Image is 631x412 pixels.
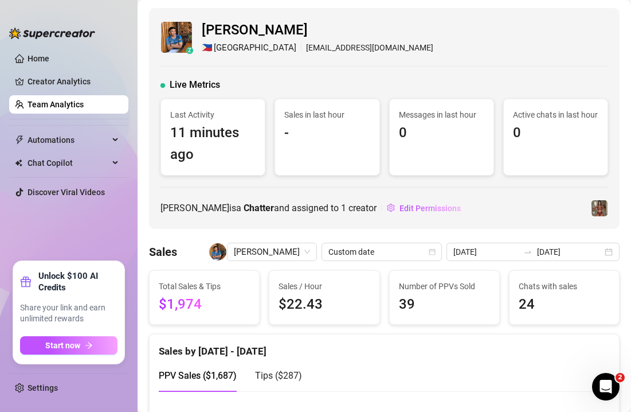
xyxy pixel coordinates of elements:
[591,200,608,216] img: Greek
[387,204,395,212] span: setting
[28,188,105,197] a: Discover Viral Videos
[28,72,119,91] a: Creator Analytics
[513,122,598,144] span: 0
[592,373,620,401] iframe: Intercom live chat
[159,294,250,316] span: $1,974
[159,280,250,293] span: Total Sales & Tips
[399,204,461,213] span: Edit Permissions
[20,302,117,325] span: Share your link and earn unlimited rewards
[28,131,109,149] span: Automations
[537,246,602,258] input: End date
[15,135,24,145] span: thunderbolt
[161,22,192,53] img: Chester Tagayuna
[214,41,296,55] span: [GEOGRAPHIC_DATA]
[453,246,519,258] input: Start date
[85,341,93,349] span: arrow-right
[9,28,95,39] img: logo-BBDzfeDw.svg
[341,203,346,213] span: 1
[202,41,213,55] span: 🇵🇭
[328,243,435,261] span: Custom date
[160,201,377,215] span: [PERSON_NAME] is a and assigned to creator
[244,203,274,213] b: Chatter
[399,122,484,144] span: 0
[279,294,370,316] span: $22.43
[616,373,625,382] span: 2
[28,154,109,172] span: Chat Copilot
[186,47,193,54] div: z
[45,341,80,350] span: Start now
[284,122,370,144] span: -
[202,41,433,55] div: [EMAIL_ADDRESS][DOMAIN_NAME]
[15,159,22,167] img: Chat Copilot
[170,78,220,92] span: Live Metrics
[255,370,302,381] span: Tips ( $287 )
[399,294,490,316] span: 39
[279,280,370,293] span: Sales / Hour
[149,244,177,260] h4: Sales
[20,336,117,355] button: Start nowarrow-right
[523,247,532,256] span: to
[159,370,237,381] span: PPV Sales ( $1,687 )
[386,199,461,217] button: Edit Permissions
[28,100,84,109] a: Team Analytics
[284,108,370,121] span: Sales in last hour
[399,280,490,293] span: Number of PPVs Sold
[28,383,58,392] a: Settings
[513,108,598,121] span: Active chats in last hour
[20,276,32,287] span: gift
[28,54,49,63] a: Home
[170,122,256,165] span: 11 minutes ago
[170,108,256,121] span: Last Activity
[399,108,484,121] span: Messages in last hour
[519,294,610,316] span: 24
[202,20,433,41] span: [PERSON_NAME]
[519,280,610,293] span: Chats with sales
[159,335,610,359] div: Sales by [DATE] - [DATE]
[209,243,226,261] img: Chester Tagayuna
[38,270,117,293] strong: Unlock $100 AI Credits
[234,243,310,261] span: Chester Tagayuna
[429,248,436,255] span: calendar
[523,247,532,256] span: swap-right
